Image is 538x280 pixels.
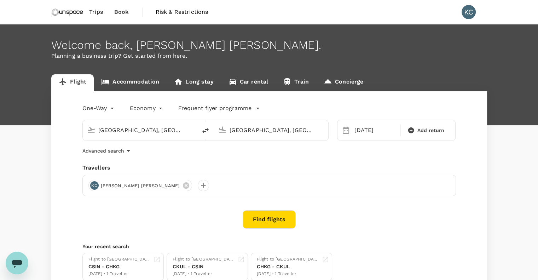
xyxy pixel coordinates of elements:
div: [DATE] [352,123,399,137]
a: Car rental [221,74,276,91]
p: Advanced search [82,147,124,154]
div: One-Way [82,103,116,114]
a: Long stay [167,74,221,91]
div: KC [462,5,476,19]
button: Frequent flyer programme [178,104,260,113]
button: Open [323,129,325,131]
p: Frequent flyer programme [178,104,251,113]
button: delete [197,122,214,139]
div: Welcome back , [PERSON_NAME] [PERSON_NAME] . [51,39,487,52]
img: Unispace [51,4,84,20]
a: Accommodation [94,74,167,91]
a: Train [276,74,316,91]
button: Advanced search [82,147,133,155]
div: [DATE] · 1 Traveller [173,270,235,278]
div: Flight to [GEOGRAPHIC_DATA] [257,256,319,263]
button: Find flights [243,210,296,229]
span: Add return [417,127,445,134]
input: Going to [230,125,313,136]
div: CSIN - CHKG [88,263,151,270]
span: Book [114,8,129,16]
div: [DATE] · 1 Traveller [88,270,151,278]
div: Economy [130,103,164,114]
a: Flight [51,74,94,91]
div: KC[PERSON_NAME] [PERSON_NAME] [88,180,192,191]
input: Depart from [98,125,182,136]
div: KC [90,181,99,190]
div: Flight to [GEOGRAPHIC_DATA] [173,256,235,263]
p: Your recent search [82,243,456,250]
div: [DATE] · 1 Traveller [257,270,319,278]
div: CKUL - CSIN [173,263,235,270]
span: [PERSON_NAME] [PERSON_NAME] [97,182,184,189]
span: Risk & Restrictions [156,8,208,16]
div: CHKG - CKUL [257,263,319,270]
div: Travellers [82,164,456,172]
button: Open [192,129,193,131]
div: Flight to [GEOGRAPHIC_DATA] [88,256,151,263]
p: Planning a business trip? Get started from here. [51,52,487,60]
iframe: Button to launch messaging window [6,252,28,274]
a: Concierge [316,74,371,91]
span: Trips [89,8,103,16]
